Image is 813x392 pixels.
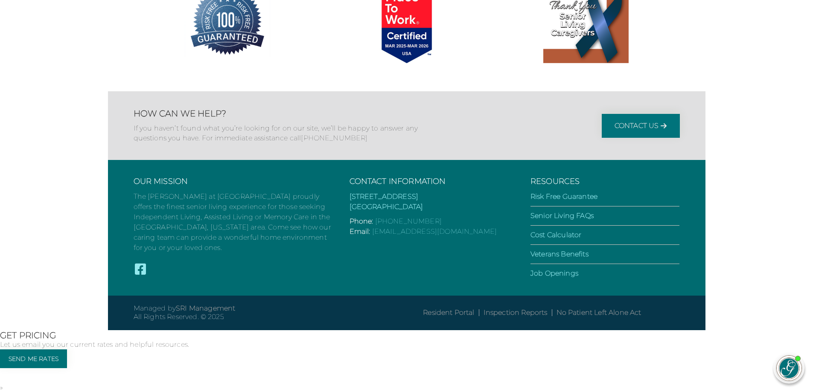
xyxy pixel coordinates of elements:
p: If you haven’t found what you’re looking for on our site, we’ll be happy to answer any questions ... [134,124,424,143]
a: Risk Free Guarantee [530,192,597,200]
a: [EMAIL_ADDRESS][DOMAIN_NAME] [372,227,497,235]
a: [PHONE_NUMBER] [375,217,442,225]
a: [STREET_ADDRESS][GEOGRAPHIC_DATA] [350,192,423,211]
h2: How Can We Help? [134,108,424,119]
p: Managed by All Rights Reserved. © 2025 [134,304,407,322]
a: Job Openings [530,269,578,277]
a: Senior Living FAQs [530,212,594,220]
h3: Our Mission [134,177,332,186]
a: Contact Us [602,114,680,138]
iframe: iframe [644,163,804,344]
h3: Resources [530,177,680,186]
h3: Contact Information [350,177,513,186]
a: Inspection Reports [484,308,548,317]
p: The [PERSON_NAME] at [GEOGRAPHIC_DATA] proudly offers the finest senior living experience for tho... [134,192,332,253]
a: [PHONE_NUMBER] [301,134,367,142]
a: No Patient Left Alone Act [557,308,641,317]
span: Email: [350,227,370,235]
a: Cost Calculator [530,231,581,239]
a: Veterans Benefits [530,250,589,258]
img: avatar [777,356,801,380]
a: Resident Portal [423,308,474,317]
span: Phone: [350,217,373,225]
a: SRI Management [176,304,235,312]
